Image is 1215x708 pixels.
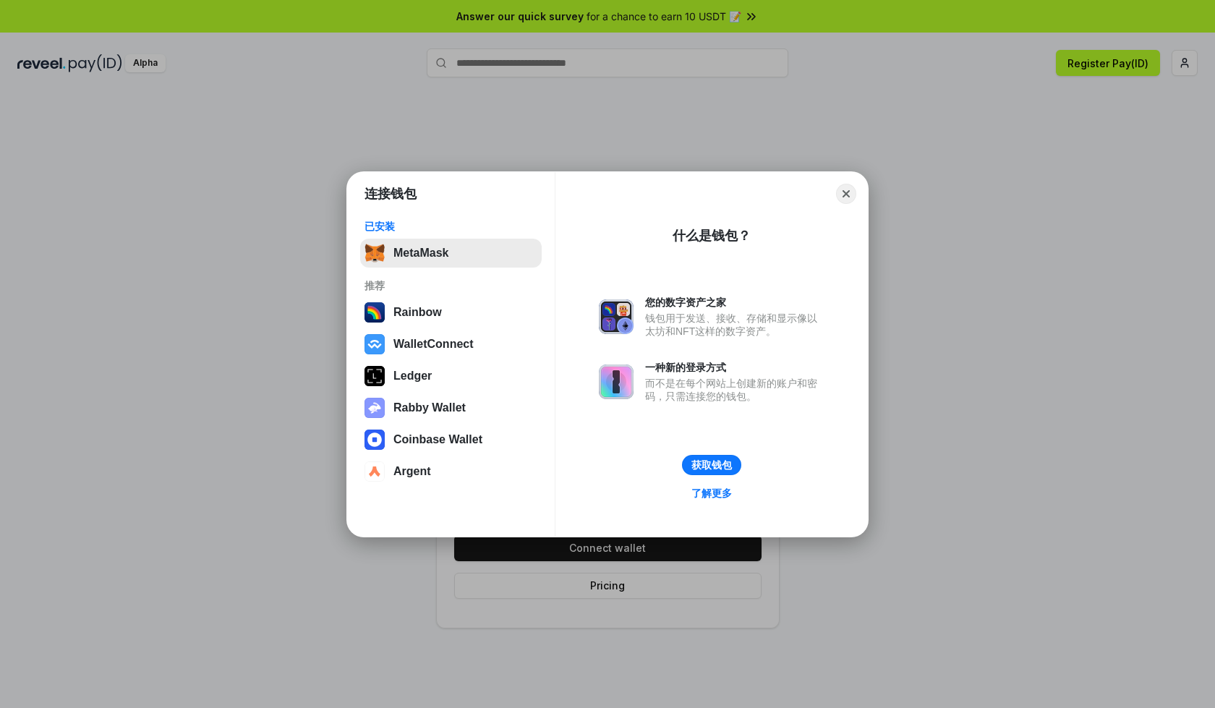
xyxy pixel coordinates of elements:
[364,185,417,202] h1: 连接钱包
[360,457,542,486] button: Argent
[364,334,385,354] img: svg+xml,%3Csvg%20width%3D%2228%22%20height%3D%2228%22%20viewBox%3D%220%200%2028%2028%22%20fill%3D...
[364,366,385,386] img: svg+xml,%3Csvg%20xmlns%3D%22http%3A%2F%2Fwww.w3.org%2F2000%2Fsvg%22%20width%3D%2228%22%20height%3...
[364,243,385,263] img: svg+xml,%3Csvg%20fill%3D%22none%22%20height%3D%2233%22%20viewBox%3D%220%200%2035%2033%22%20width%...
[645,296,824,309] div: 您的数字资产之家
[673,227,751,244] div: 什么是钱包？
[683,484,741,503] a: 了解更多
[360,425,542,454] button: Coinbase Wallet
[682,455,741,475] button: 获取钱包
[393,370,432,383] div: Ledger
[836,184,856,204] button: Close
[364,398,385,418] img: svg+xml,%3Csvg%20xmlns%3D%22http%3A%2F%2Fwww.w3.org%2F2000%2Fsvg%22%20fill%3D%22none%22%20viewBox...
[393,401,466,414] div: Rabby Wallet
[393,247,448,260] div: MetaMask
[393,433,482,446] div: Coinbase Wallet
[360,298,542,327] button: Rainbow
[364,461,385,482] img: svg+xml,%3Csvg%20width%3D%2228%22%20height%3D%2228%22%20viewBox%3D%220%200%2028%2028%22%20fill%3D...
[364,430,385,450] img: svg+xml,%3Csvg%20width%3D%2228%22%20height%3D%2228%22%20viewBox%3D%220%200%2028%2028%22%20fill%3D...
[599,364,634,399] img: svg+xml,%3Csvg%20xmlns%3D%22http%3A%2F%2Fwww.w3.org%2F2000%2Fsvg%22%20fill%3D%22none%22%20viewBox...
[393,465,431,478] div: Argent
[364,220,537,233] div: 已安装
[360,362,542,391] button: Ledger
[360,330,542,359] button: WalletConnect
[645,377,824,403] div: 而不是在每个网站上创建新的账户和密码，只需连接您的钱包。
[393,338,474,351] div: WalletConnect
[393,306,442,319] div: Rainbow
[645,361,824,374] div: 一种新的登录方式
[360,239,542,268] button: MetaMask
[645,312,824,338] div: 钱包用于发送、接收、存储和显示像以太坊和NFT这样的数字资产。
[360,393,542,422] button: Rabby Wallet
[599,299,634,334] img: svg+xml,%3Csvg%20xmlns%3D%22http%3A%2F%2Fwww.w3.org%2F2000%2Fsvg%22%20fill%3D%22none%22%20viewBox...
[364,279,537,292] div: 推荐
[691,487,732,500] div: 了解更多
[691,459,732,472] div: 获取钱包
[364,302,385,323] img: svg+xml,%3Csvg%20width%3D%22120%22%20height%3D%22120%22%20viewBox%3D%220%200%20120%20120%22%20fil...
